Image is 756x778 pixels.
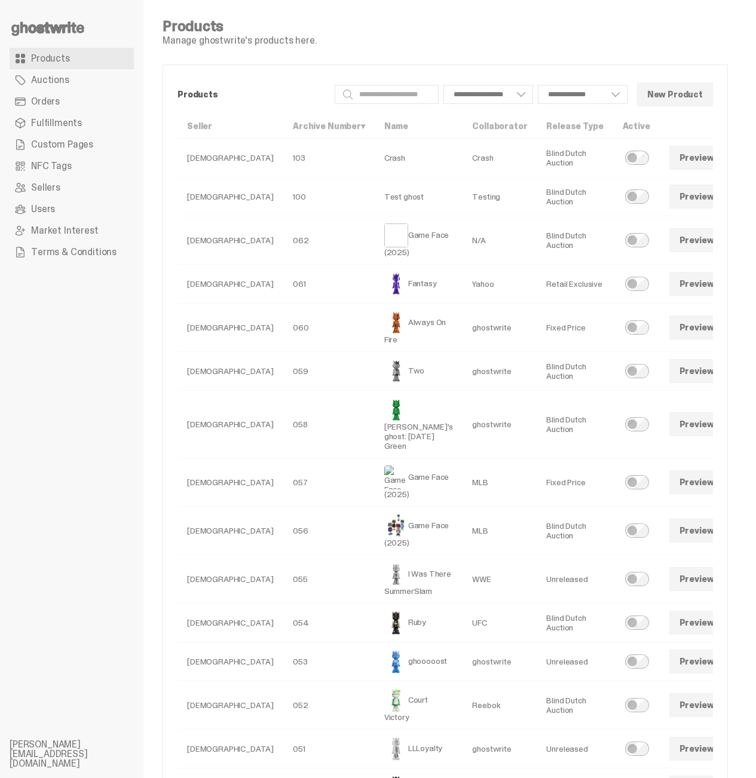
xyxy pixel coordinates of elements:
[177,391,283,458] td: [DEMOGRAPHIC_DATA]
[537,507,613,555] td: Blind Dutch Auction
[375,304,463,352] td: Always On Fire
[463,730,537,768] td: ghostwrite
[669,519,724,543] a: Preview
[177,114,283,139] th: Seller
[384,272,408,296] img: Fantasy
[375,114,463,139] th: Name
[177,352,283,391] td: [DEMOGRAPHIC_DATA]
[384,737,408,761] img: LLLoyalty
[669,693,724,717] a: Preview
[463,604,537,642] td: UFC
[669,146,724,170] a: Preview
[669,359,724,383] a: Preview
[283,681,375,730] td: 052
[537,730,613,768] td: Unreleased
[463,352,537,391] td: ghostwrite
[375,642,463,681] td: ghooooost
[537,216,613,265] td: Blind Dutch Auction
[375,216,463,265] td: Game Face (2025)
[283,216,375,265] td: 062
[283,507,375,555] td: 056
[283,391,375,458] td: 058
[375,730,463,768] td: LLLoyalty
[669,737,724,761] a: Preview
[463,681,537,730] td: Reebok
[283,304,375,352] td: 060
[537,642,613,681] td: Unreleased
[669,470,724,494] a: Preview
[669,316,724,339] a: Preview
[31,161,72,171] span: NFC Tags
[375,352,463,391] td: Two
[177,216,283,265] td: [DEMOGRAPHIC_DATA]
[10,740,153,768] li: [PERSON_NAME][EMAIL_ADDRESS][DOMAIN_NAME]
[537,114,613,139] th: Release Type
[537,139,613,177] td: Blind Dutch Auction
[463,642,537,681] td: ghostwrite
[283,642,375,681] td: 053
[669,185,724,209] a: Preview
[463,391,537,458] td: ghostwrite
[669,272,724,296] a: Preview
[384,223,408,247] img: Game Face (2025)
[163,36,317,45] p: Manage ghostwrite's products here.
[163,19,317,33] h4: Products
[537,304,613,352] td: Fixed Price
[10,91,134,112] a: Orders
[177,642,283,681] td: [DEMOGRAPHIC_DATA]
[10,241,134,263] a: Terms & Conditions
[31,226,99,235] span: Market Interest
[177,555,283,604] td: [DEMOGRAPHIC_DATA]
[177,265,283,304] td: [DEMOGRAPHIC_DATA]
[463,216,537,265] td: N/A
[375,458,463,507] td: Game Face (2025)
[283,352,375,391] td: 059
[537,604,613,642] td: Blind Dutch Auction
[375,391,463,458] td: [PERSON_NAME]'s ghost: [DATE] Green
[537,681,613,730] td: Blind Dutch Auction
[384,688,408,712] img: Court Victory
[177,681,283,730] td: [DEMOGRAPHIC_DATA]
[669,412,724,436] a: Preview
[31,118,82,128] span: Fulfillments
[177,304,283,352] td: [DEMOGRAPHIC_DATA]
[177,507,283,555] td: [DEMOGRAPHIC_DATA]
[637,82,713,106] button: New Product
[537,555,613,604] td: Unreleased
[384,311,408,335] img: Always On Fire
[10,134,134,155] a: Custom Pages
[669,611,724,635] a: Preview
[375,507,463,555] td: Game Face (2025)
[283,730,375,768] td: 051
[384,514,408,538] img: Game Face (2025)
[177,458,283,507] td: [DEMOGRAPHIC_DATA]
[384,359,408,383] img: Two
[375,681,463,730] td: Court Victory
[463,114,537,139] th: Collaborator
[293,121,365,131] a: Archive Number▾
[669,650,724,673] a: Preview
[283,604,375,642] td: 054
[463,458,537,507] td: MLB
[463,555,537,604] td: WWE
[10,155,134,177] a: NFC Tags
[10,177,134,198] a: Sellers
[177,730,283,768] td: [DEMOGRAPHIC_DATA]
[283,139,375,177] td: 103
[283,265,375,304] td: 061
[669,567,724,591] a: Preview
[537,177,613,216] td: Blind Dutch Auction
[623,121,650,131] a: Active
[177,139,283,177] td: [DEMOGRAPHIC_DATA]
[384,465,408,489] img: Game Face (2025)
[537,352,613,391] td: Blind Dutch Auction
[361,121,365,131] span: ▾
[537,391,613,458] td: Blind Dutch Auction
[10,198,134,220] a: Users
[177,90,325,99] p: Products
[537,458,613,507] td: Fixed Price
[31,247,117,257] span: Terms & Conditions
[384,650,408,673] img: ghooooost
[384,398,408,422] img: Schrödinger's ghost: Sunday Green
[177,604,283,642] td: [DEMOGRAPHIC_DATA]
